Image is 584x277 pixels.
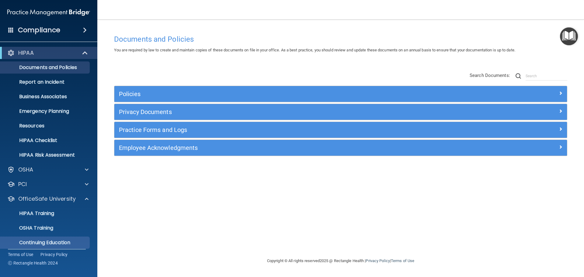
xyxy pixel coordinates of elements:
[18,26,60,34] h4: Compliance
[119,143,562,153] a: Employee Acknowledgments
[114,48,515,52] span: You are required by law to create and maintain copies of these documents on file in your office. ...
[4,123,87,129] p: Resources
[4,79,87,85] p: Report an Incident
[7,49,88,57] a: HIPAA
[119,126,449,133] h5: Practice Forms and Logs
[7,195,89,203] a: OfficeSafe University
[4,137,87,144] p: HIPAA Checklist
[526,71,567,81] input: Search
[7,6,90,19] img: PMB logo
[18,49,34,57] p: HIPAA
[391,258,414,263] a: Terms of Use
[4,210,54,216] p: HIPAA Training
[4,240,87,246] p: Continuing Education
[119,107,562,117] a: Privacy Documents
[4,152,87,158] p: HIPAA Risk Assessment
[560,27,578,45] button: Open Resource Center
[4,225,53,231] p: OSHA Training
[18,166,33,173] p: OSHA
[470,73,510,78] span: Search Documents:
[119,109,449,115] h5: Privacy Documents
[4,94,87,100] p: Business Associates
[230,251,452,271] div: Copyright © All rights reserved 2025 @ Rectangle Health | |
[479,234,577,258] iframe: Drift Widget Chat Controller
[516,73,521,79] img: ic-search.3b580494.png
[18,195,76,203] p: OfficeSafe University
[119,91,449,97] h5: Policies
[40,251,68,258] a: Privacy Policy
[4,64,87,71] p: Documents and Policies
[119,144,449,151] h5: Employee Acknowledgments
[8,251,33,258] a: Terms of Use
[8,260,58,266] span: Ⓒ Rectangle Health 2024
[18,181,27,188] p: PCI
[7,166,89,173] a: OSHA
[114,35,567,43] h4: Documents and Policies
[7,181,89,188] a: PCI
[4,108,87,114] p: Emergency Planning
[366,258,390,263] a: Privacy Policy
[119,89,562,99] a: Policies
[119,125,562,135] a: Practice Forms and Logs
